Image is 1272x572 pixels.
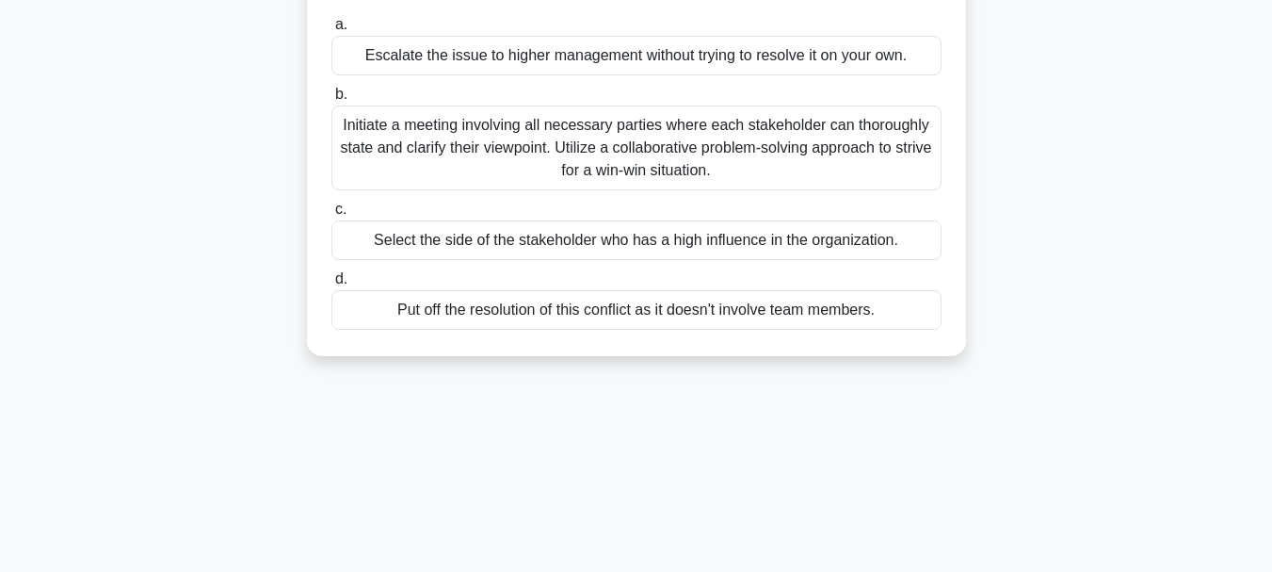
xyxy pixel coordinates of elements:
span: a. [335,16,347,32]
span: d. [335,270,347,286]
div: Put off the resolution of this conflict as it doesn't involve team members. [331,290,942,330]
span: c. [335,201,346,217]
span: b. [335,86,347,102]
div: Initiate a meeting involving all necessary parties where each stakeholder can thoroughly state an... [331,106,942,190]
div: Select the side of the stakeholder who has a high influence in the organization. [331,221,942,260]
div: Escalate the issue to higher management without trying to resolve it on your own. [331,36,942,75]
